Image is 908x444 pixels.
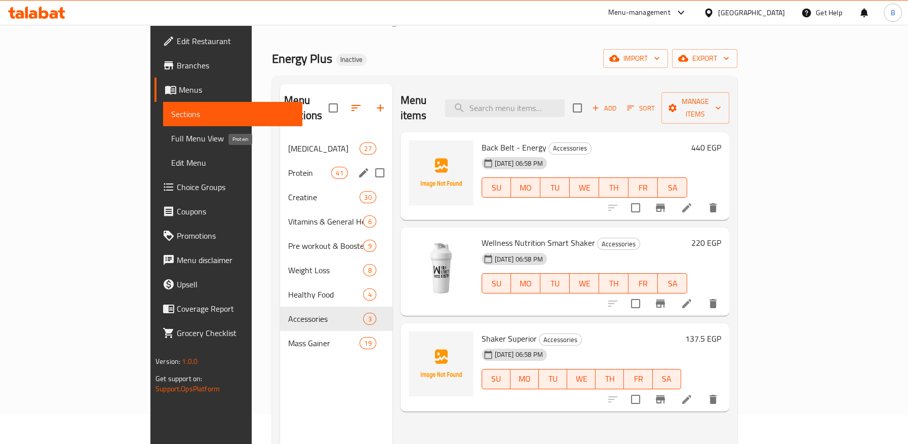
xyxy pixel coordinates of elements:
span: Menus [179,84,294,96]
span: FR [633,276,654,291]
span: Select section [567,97,588,119]
h6: 220 EGP [691,236,721,250]
div: [GEOGRAPHIC_DATA] [718,7,785,18]
button: Sort [624,100,657,116]
span: TH [603,276,624,291]
span: [DATE] 06:58 PM [491,159,547,168]
span: 41 [332,168,347,178]
div: Healthy Food [288,288,364,301]
input: search [445,99,565,117]
span: Energy Plus [272,47,332,70]
a: Promotions [154,224,302,248]
div: items [360,142,376,155]
span: Select all sections [323,97,344,119]
div: Vitamins & General Health [288,215,364,228]
div: Mass Gainer19 [280,331,392,355]
button: FR [628,177,658,198]
div: Inactive [336,54,367,66]
span: 4 [364,290,375,300]
button: Branch-specific-item [648,196,673,220]
span: Menu disclaimer [177,254,294,266]
span: TH [600,372,620,386]
span: Version: [155,355,180,368]
span: Add [590,102,618,114]
span: import [611,52,660,65]
span: [DATE] 06:58 PM [491,350,547,359]
span: Choice Groups [177,181,294,193]
span: 27 [360,144,375,154]
button: import [603,49,668,68]
button: Manage items [661,92,729,124]
span: Accessories [539,334,581,346]
span: Coupons [177,205,294,217]
span: Select to update [625,389,646,410]
div: items [360,337,376,349]
a: Sections [163,102,302,126]
span: Menus [442,16,465,28]
div: Accessories [548,142,591,155]
span: Grocery Checklist [177,327,294,339]
span: SU [486,276,507,291]
span: 19 [360,339,375,348]
button: SA [653,369,681,389]
button: WE [570,273,599,293]
span: Promotions [177,230,294,242]
button: Branch-specific-item [648,387,673,412]
span: Sort sections [344,96,368,120]
span: Accessories [598,238,640,250]
span: Select to update [625,293,646,314]
span: SA [662,276,683,291]
span: MO [515,372,535,386]
div: Accessories [539,334,582,346]
span: 1.0.0 [182,355,198,368]
h2: Menu items [401,93,433,123]
div: items [363,313,376,325]
span: Full Menu View [171,132,294,144]
nav: Menu sections [280,132,392,359]
span: Weight Loss [288,264,364,276]
span: B [890,7,895,18]
a: Choice Groups [154,175,302,199]
li: / [422,16,426,28]
div: Protein41edit [280,161,392,185]
button: TH [599,177,628,198]
div: items [363,288,376,301]
span: Shaker Superior [482,331,537,346]
a: Full Menu View [163,126,302,151]
button: TU [539,369,567,389]
a: Edit menu item [681,202,693,214]
a: Edit Restaurant [154,29,302,53]
span: Branches [177,59,294,71]
span: Inactive [336,55,367,64]
span: SU [486,372,506,386]
button: Branch-specific-item [648,291,673,316]
span: TU [544,180,566,195]
span: WE [571,372,591,386]
span: Restaurants management [328,16,418,28]
span: Pre workout & Boosters [288,240,364,252]
nav: breadcrumb [272,16,737,29]
button: TU [540,273,570,293]
div: [MEDICAL_DATA]27 [280,136,392,161]
a: Edit Menu [163,151,302,175]
span: WE [574,276,595,291]
span: Mass Gainer [288,337,360,349]
span: Add item [588,100,620,116]
span: WE [574,180,595,195]
div: Vitamins & General Health6 [280,209,392,234]
div: Amino Acids [288,142,360,155]
span: 9 [364,241,375,251]
button: SA [658,177,687,198]
button: MO [511,177,540,198]
span: Accessories [549,142,591,154]
span: TU [543,372,563,386]
span: Get support on: [155,372,202,385]
li: / [308,16,312,28]
span: Back Belt - Energy [482,140,546,155]
span: 6 [364,217,375,227]
span: MO [515,276,536,291]
h6: 137.5 EGP [685,331,721,346]
button: SU [482,369,510,389]
button: TU [540,177,570,198]
span: Sections [477,16,506,28]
